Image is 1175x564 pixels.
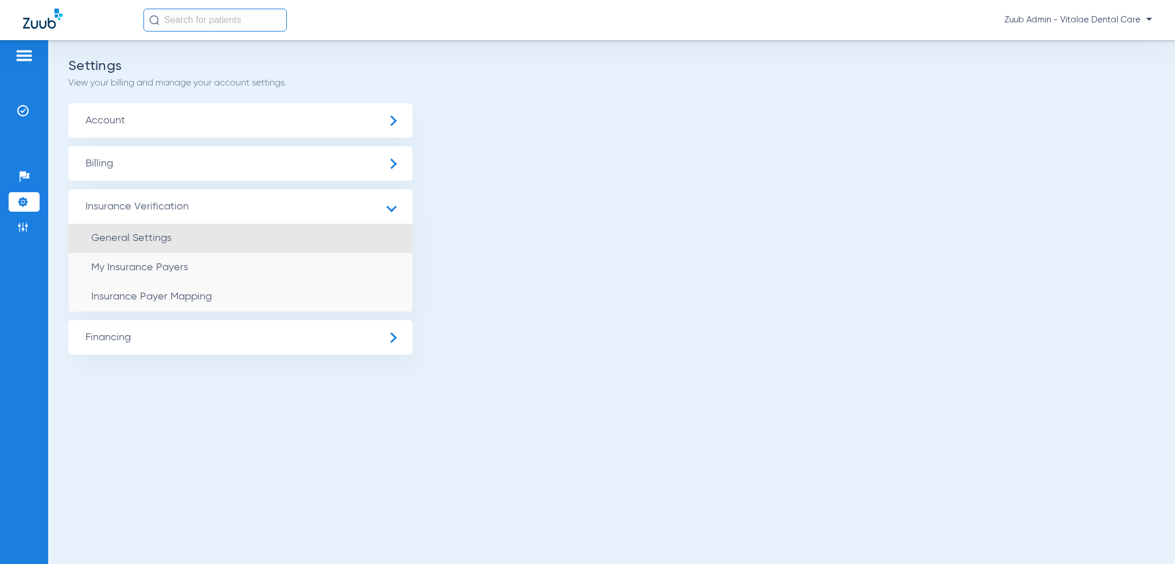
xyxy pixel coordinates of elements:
span: General Settings [91,233,172,243]
input: Search for patients [143,9,287,32]
p: View your billing and manage your account settings. [68,77,1155,89]
iframe: Chat Widget [1118,509,1175,564]
h2: Settings [68,60,1155,72]
span: Insurance Verification [68,189,413,224]
span: Financing [68,320,413,355]
span: Account [68,103,413,138]
span: Insurance Payer Mapping [91,291,212,302]
img: Search Icon [149,15,159,25]
span: Zuub Admin - Vitalae Dental Care [1005,14,1152,26]
span: My Insurance Payers [91,262,188,273]
span: Billing [68,146,413,181]
img: Zuub Logo [23,9,63,29]
img: hamburger-icon [15,49,33,63]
